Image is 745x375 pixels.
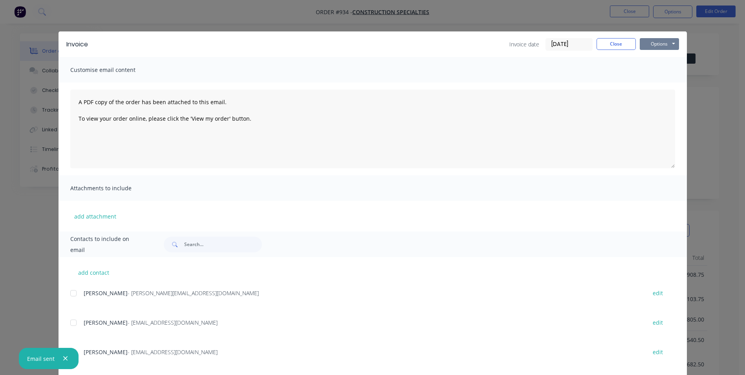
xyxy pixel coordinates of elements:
[70,267,117,278] button: add contact
[66,40,88,49] div: Invoice
[184,237,262,252] input: Search...
[70,210,120,222] button: add attachment
[84,289,128,297] span: [PERSON_NAME]
[70,233,145,256] span: Contacts to include on email
[640,38,679,50] button: Options
[70,183,157,194] span: Attachments to include
[648,347,668,357] button: edit
[70,90,675,168] textarea: A PDF copy of the order has been attached to this email. To view your order online, please click ...
[128,348,218,356] span: - [EMAIL_ADDRESS][DOMAIN_NAME]
[27,355,55,363] div: Email sent
[648,317,668,328] button: edit
[128,319,218,326] span: - [EMAIL_ADDRESS][DOMAIN_NAME]
[84,348,128,356] span: [PERSON_NAME]
[128,289,259,297] span: - [PERSON_NAME][EMAIL_ADDRESS][DOMAIN_NAME]
[597,38,636,50] button: Close
[509,40,539,48] span: Invoice date
[84,319,128,326] span: [PERSON_NAME]
[70,64,157,75] span: Customise email content
[648,288,668,298] button: edit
